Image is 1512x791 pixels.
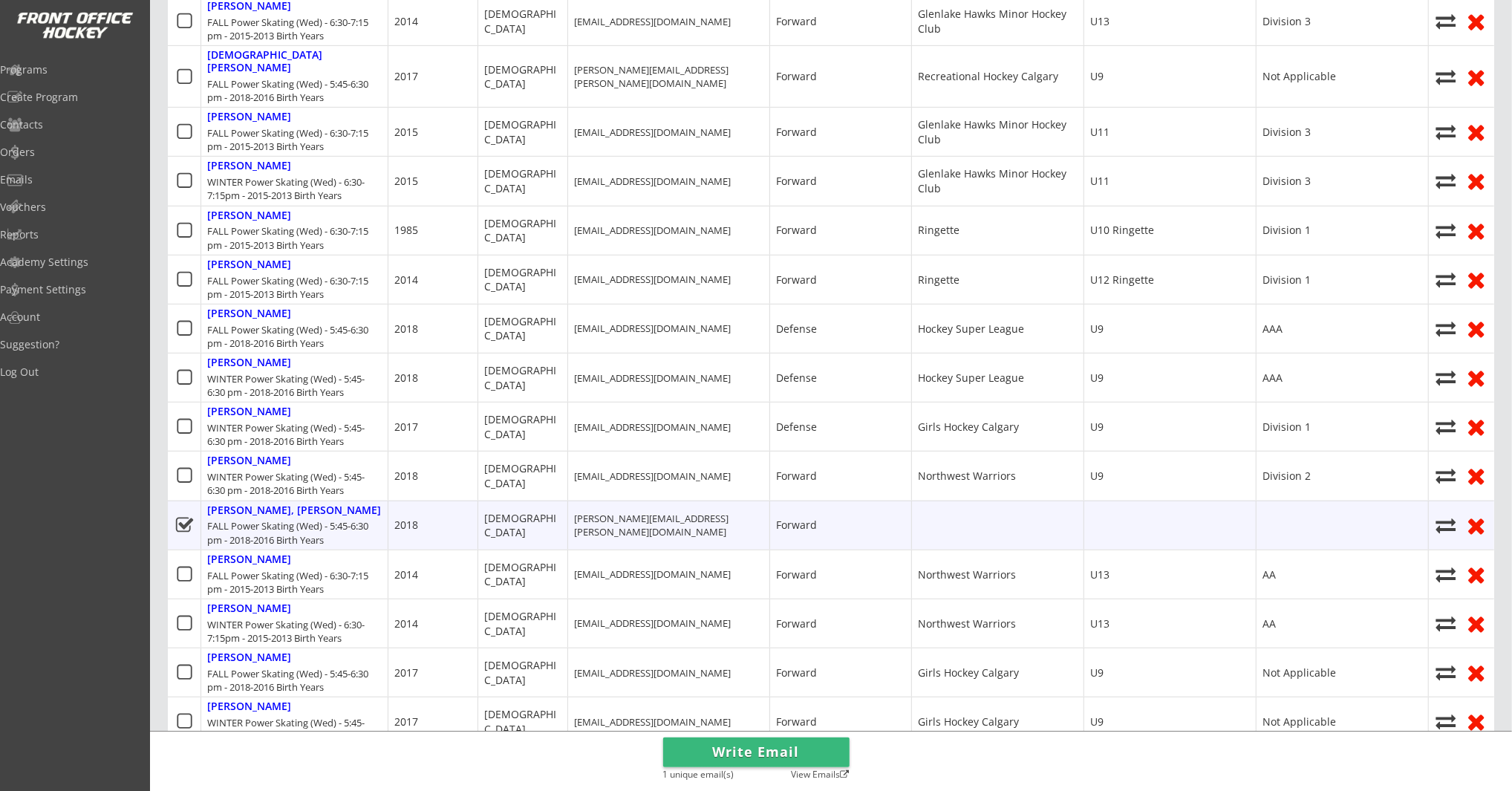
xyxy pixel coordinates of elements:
[1090,174,1109,189] div: U11
[574,322,731,335] div: [EMAIL_ADDRESS][DOMAIN_NAME]
[207,126,382,153] div: FALL Power Skating (Wed) - 6:30-7:15 pm - 2015-2013 Birth Years
[574,15,731,28] div: [EMAIL_ADDRESS][DOMAIN_NAME]
[918,420,1019,434] div: Girls Hockey Calgary
[574,715,731,729] div: [EMAIL_ADDRESS][DOMAIN_NAME]
[394,567,418,582] div: 2014
[207,258,291,271] div: [PERSON_NAME]
[1090,69,1104,84] div: U9
[776,665,817,680] div: Forward
[1464,612,1488,635] button: Remove from roster (no refund)
[1090,469,1104,484] div: U9
[574,469,731,483] div: [EMAIL_ADDRESS][DOMAIN_NAME]
[783,770,850,782] div: View Emails
[1464,268,1488,291] button: Remove from roster (no refund)
[207,651,291,664] div: [PERSON_NAME]
[207,372,382,399] div: WINTER Power Skating (Wed) - 5:45-6:30 pm - 2018-2016 Birth Years
[1435,712,1457,732] button: Move player
[1435,368,1457,388] button: Move player
[484,707,561,736] div: [DEMOGRAPHIC_DATA]
[574,126,731,139] div: [EMAIL_ADDRESS][DOMAIN_NAME]
[1262,14,1311,29] div: Division 3
[1435,613,1457,634] button: Move player
[207,77,382,104] div: FALL Power Skating (Wed) - 5:45-6:30 pm - 2018-2016 Birth Years
[394,223,418,238] div: 1985
[1090,567,1109,582] div: U13
[776,14,817,29] div: Forward
[1464,710,1488,733] button: Remove from roster (no refund)
[207,111,291,123] div: [PERSON_NAME]
[918,469,1016,484] div: Northwest Warriors
[574,175,731,188] div: [EMAIL_ADDRESS][DOMAIN_NAME]
[1464,120,1488,143] button: Remove from roster (no refund)
[663,770,760,782] div: 1 unique email(s)
[574,512,763,538] div: [PERSON_NAME][EMAIL_ADDRESS][PERSON_NAME][DOMAIN_NAME]
[1435,67,1457,87] button: Move player
[207,667,382,694] div: FALL Power Skating (Wed) - 5:45-6:30 pm - 2018-2016 Birth Years
[1464,219,1488,242] button: Remove from roster (no refund)
[207,224,382,251] div: FALL Power Skating (Wed) - 6:30-7:15 pm - 2015-2013 Birth Years
[16,12,134,39] img: FOH%20White%20Logo%20Transparent.png
[1435,221,1457,241] button: Move player
[484,62,561,91] div: [DEMOGRAPHIC_DATA]
[918,69,1058,84] div: Recreational Hockey Calgary
[207,274,382,301] div: FALL Power Skating (Wed) - 6:30-7:15 pm - 2015-2013 Birth Years
[918,7,1078,36] div: Glenlake Hawks Minor Hockey Club
[1262,665,1336,680] div: Not Applicable
[1464,563,1488,586] button: Remove from roster (no refund)
[484,560,561,589] div: [DEMOGRAPHIC_DATA]
[1262,174,1311,189] div: Division 3
[394,322,418,336] div: 2018
[776,322,817,336] div: Defense
[207,357,291,369] div: [PERSON_NAME]
[1262,322,1283,336] div: AAA
[207,602,291,615] div: [PERSON_NAME]
[574,567,731,581] div: [EMAIL_ADDRESS][DOMAIN_NAME]
[207,307,291,320] div: [PERSON_NAME]
[484,461,561,490] div: [DEMOGRAPHIC_DATA]
[207,618,382,645] div: WINTER Power Skating (Wed) - 6:30-7:15pm - 2015-2013 Birth Years
[207,569,382,596] div: FALL Power Skating (Wed) - 6:30-7:15 pm - 2015-2013 Birth Years
[1464,65,1488,88] button: Remove from roster (no refund)
[776,469,817,484] div: Forward
[1435,11,1457,31] button: Move player
[776,714,817,729] div: Forward
[1435,417,1457,437] button: Move player
[207,16,382,42] div: FALL Power Skating (Wed) - 6:30-7:15 pm - 2015-2013 Birth Years
[394,273,418,287] div: 2014
[574,273,731,286] div: [EMAIL_ADDRESS][DOMAIN_NAME]
[394,14,418,29] div: 2014
[484,166,561,195] div: [DEMOGRAPHIC_DATA]
[918,665,1019,680] div: Girls Hockey Calgary
[484,7,561,36] div: [DEMOGRAPHIC_DATA]
[1435,122,1457,142] button: Move player
[918,616,1016,631] div: Northwest Warriors
[207,49,382,74] div: [DEMOGRAPHIC_DATA][PERSON_NAME]
[776,616,817,631] div: Forward
[1435,515,1457,536] button: Move player
[484,314,561,343] div: [DEMOGRAPHIC_DATA]
[207,455,291,467] div: [PERSON_NAME]
[394,420,418,434] div: 2017
[1464,661,1488,684] button: Remove from roster (no refund)
[1262,616,1276,631] div: AA
[776,420,817,434] div: Defense
[1464,415,1488,438] button: Remove from roster (no refund)
[484,363,561,392] div: [DEMOGRAPHIC_DATA]
[918,714,1019,729] div: Girls Hockey Calgary
[1262,125,1311,140] div: Division 3
[1435,270,1457,290] button: Move player
[394,371,418,385] div: 2018
[1262,714,1336,729] div: Not Applicable
[1090,322,1104,336] div: U9
[1435,319,1457,339] button: Move player
[574,666,731,680] div: [EMAIL_ADDRESS][DOMAIN_NAME]
[484,609,561,638] div: [DEMOGRAPHIC_DATA]
[394,69,418,84] div: 2017
[574,420,731,434] div: [EMAIL_ADDRESS][DOMAIN_NAME]
[1090,273,1154,287] div: U12 Ringette
[574,371,731,385] div: [EMAIL_ADDRESS][DOMAIN_NAME]
[1090,125,1109,140] div: U11
[1262,420,1311,434] div: Division 1
[1435,171,1457,191] button: Move player
[394,125,418,140] div: 2015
